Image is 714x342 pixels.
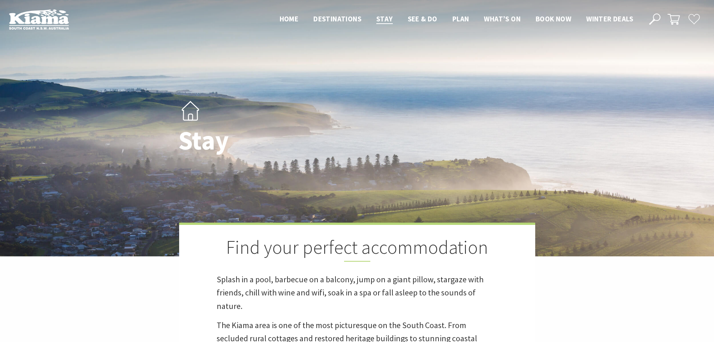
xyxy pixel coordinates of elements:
[272,13,641,26] nav: Main Menu
[217,236,498,262] h2: Find your perfect accommodation
[376,14,393,23] span: Stay
[588,230,671,298] div: Unlock exclusive winter offers
[452,14,469,23] span: Plan
[178,126,390,155] h1: Stay
[217,273,498,313] p: Splash in a pool, barbecue on a balcony, jump on a giant pillow, stargaze with friends, chill wit...
[9,9,69,30] img: Kiama Logo
[408,14,437,23] span: See & Do
[280,14,299,23] span: Home
[602,313,683,328] div: EXPLORE WINTER DEALS
[584,313,701,328] a: EXPLORE WINTER DEALS
[313,14,361,23] span: Destinations
[586,14,633,23] span: Winter Deals
[484,14,521,23] span: What’s On
[536,14,571,23] span: Book now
